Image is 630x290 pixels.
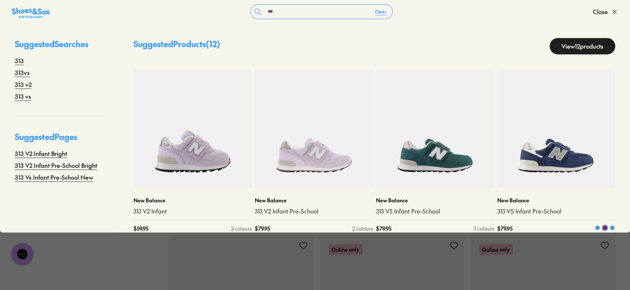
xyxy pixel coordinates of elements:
p: New Balance [376,196,494,204]
a: 313 VS Infant Pre-School [497,207,615,215]
a: 313 v2 [15,80,32,89]
div: 2 colours [231,225,252,232]
div: 3 colours [473,225,494,232]
img: SNS_Logo_Responsive.svg [12,7,50,19]
a: 313 V2 Infant Bright [15,149,67,158]
span: $ 79.95 [497,225,512,232]
p: Suggested Pages [15,131,104,149]
p: Suggested Searches [15,38,104,56]
p: Online only [479,244,513,255]
p: New Balance [255,196,373,204]
p: New Balance [497,196,615,204]
p: Online only [328,244,362,255]
a: View12products [550,38,615,54]
p: New Balance [133,196,252,204]
a: Shoes &amp; Sox [12,6,50,17]
a: 313vs [15,68,30,77]
div: 2 colours [352,225,373,232]
button: Close [593,3,618,20]
span: $ 79.95 [376,225,391,232]
span: Close [593,7,608,16]
a: 313 V2 Infant Pre-School [255,207,373,215]
iframe: Gorgias live chat messenger [7,240,37,268]
a: 313 V2 Infant Pre-School Bright [15,161,97,170]
button: Clear [369,5,392,18]
a: 313 VS Infant Pre-School [376,207,494,215]
a: 313 [15,56,24,65]
a: 313 V2 Infant [133,207,252,215]
a: 313 Vs Infant Pre-School New [15,173,93,182]
span: $ 59.95 [133,225,148,232]
span: $ 79.95 [255,225,270,232]
a: 313 vs [15,92,31,101]
p: Suggested Products [133,38,220,54]
span: ( 12 ) [206,38,220,49]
